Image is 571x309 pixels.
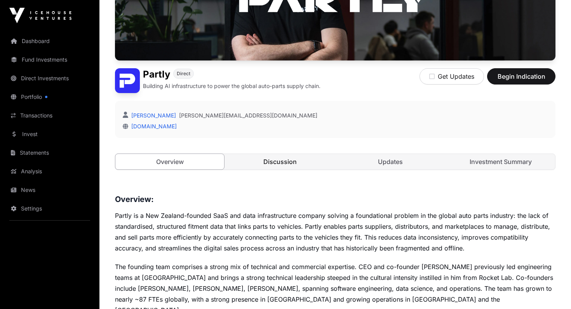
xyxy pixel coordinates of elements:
[6,88,93,105] a: Portfolio
[6,200,93,217] a: Settings
[115,210,555,254] p: Partly is a New Zealand-founded SaaS and data infrastructure company solving a foundational probl...
[336,154,445,169] a: Updates
[420,68,484,85] button: Get Updates
[130,112,176,119] a: [PERSON_NAME]
[115,154,555,169] nav: Tabs
[179,112,317,119] a: [PERSON_NAME][EMAIL_ADDRESS][DOMAIN_NAME]
[6,163,93,180] a: Analysis
[487,76,555,84] a: Begin Indication
[497,72,546,81] span: Begin Indication
[6,181,93,199] a: News
[446,154,555,169] a: Investment Summary
[226,154,334,169] a: Discussion
[143,68,170,81] h1: Partly
[487,68,555,85] button: Begin Indication
[6,51,93,68] a: Fund Investments
[532,272,571,309] iframe: Chat Widget
[6,33,93,50] a: Dashboard
[9,8,71,23] img: Icehouse Ventures Logo
[6,107,93,124] a: Transactions
[115,68,140,93] img: Partly
[6,144,93,161] a: Statements
[177,71,190,77] span: Direct
[6,70,93,87] a: Direct Investments
[128,123,177,129] a: [DOMAIN_NAME]
[143,82,320,90] p: Building AI infrastructure to power the global auto-parts supply chain.
[115,154,225,170] a: Overview
[115,193,555,205] h3: Overview:
[6,126,93,143] a: Invest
